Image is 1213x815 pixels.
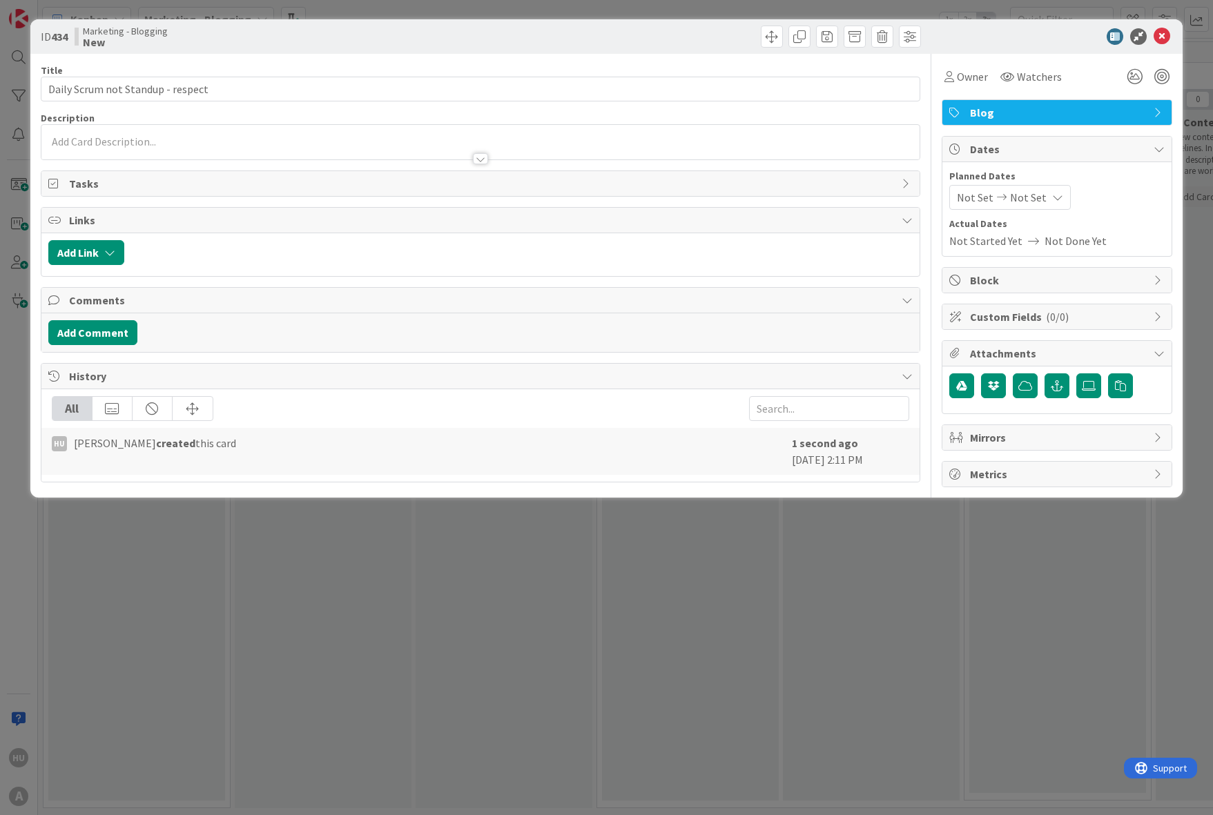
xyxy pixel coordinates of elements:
span: Marketing - Blogging [83,26,168,37]
div: [DATE] 2:11 PM [792,435,909,468]
span: Watchers [1017,68,1062,85]
span: Mirrors [970,429,1147,446]
div: All [52,397,93,420]
span: Attachments [970,345,1147,362]
b: 434 [51,30,68,43]
span: Blog [970,104,1147,121]
div: HU [52,436,67,451]
span: Block [970,272,1147,288]
span: Owner [957,68,988,85]
span: Not Started Yet [949,233,1022,249]
span: Description [41,112,95,124]
span: History [69,368,895,384]
span: Tasks [69,175,895,192]
span: Not Set [1010,189,1047,206]
span: ID [41,28,68,45]
b: 1 second ago [792,436,858,450]
span: ( 0/0 ) [1046,310,1069,324]
span: Actual Dates [949,217,1165,231]
button: Add Comment [48,320,137,345]
span: Support [29,2,63,19]
button: Add Link [48,240,124,265]
span: Not Done Yet [1045,233,1107,249]
input: Search... [749,396,909,421]
b: created [156,436,195,450]
label: Title [41,64,63,77]
span: Planned Dates [949,169,1165,184]
span: Comments [69,292,895,308]
span: Not Set [957,189,993,206]
b: New [83,37,168,48]
span: Custom Fields [970,308,1147,325]
input: type card name here... [41,77,920,101]
span: Dates [970,141,1147,157]
span: Links [69,212,895,228]
span: [PERSON_NAME] this card [74,435,236,451]
span: Metrics [970,466,1147,482]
